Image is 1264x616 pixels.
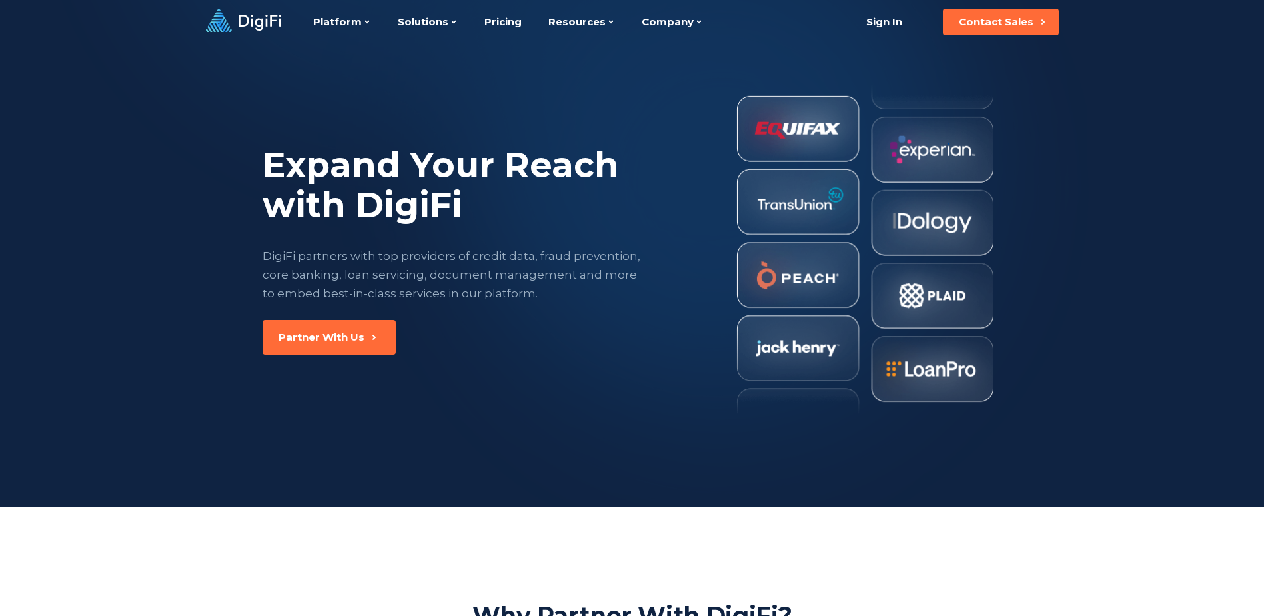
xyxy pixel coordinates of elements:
[850,9,919,35] a: Sign In
[943,9,1059,35] button: Contact Sales
[959,15,1033,29] div: Contact Sales
[279,331,364,344] div: Partner With Us
[263,320,396,355] button: Partner With Us
[263,247,641,303] div: DigiFi partners with top providers of credit data, fraud prevention, core banking, loan servicing...
[263,145,640,225] div: Expand Your Reach with DigiFi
